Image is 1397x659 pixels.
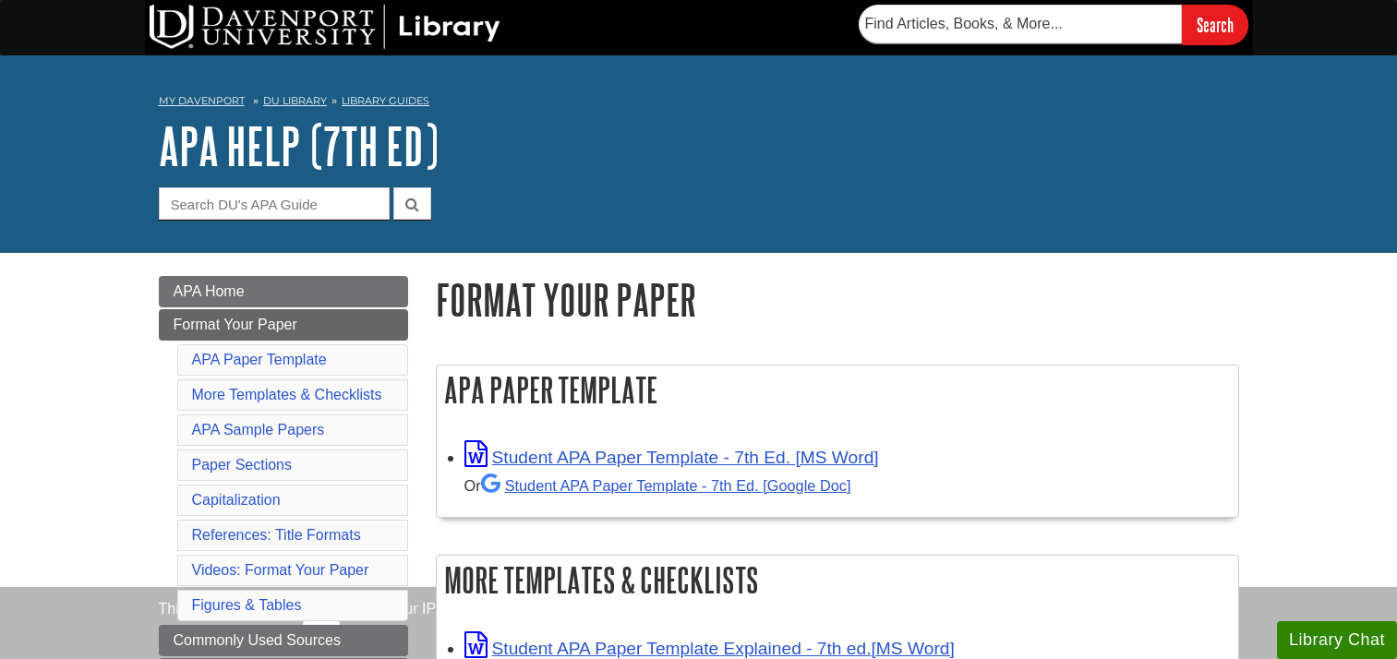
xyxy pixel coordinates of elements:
[192,492,281,508] a: Capitalization
[192,562,369,578] a: Videos: Format Your Paper
[436,276,1239,323] h1: Format Your Paper
[342,94,429,107] a: Library Guides
[159,187,390,220] input: Search DU's APA Guide
[159,117,439,174] a: APA Help (7th Ed)
[174,283,245,299] span: APA Home
[192,387,382,402] a: More Templates & Checklists
[859,5,1248,44] form: Searches DU Library's articles, books, and more
[1277,621,1397,659] button: Library Chat
[174,632,341,648] span: Commonly Used Sources
[192,352,327,367] a: APA Paper Template
[464,639,955,658] a: Link opens in new window
[192,457,293,473] a: Paper Sections
[159,93,245,109] a: My Davenport
[464,477,851,494] small: Or
[159,625,408,656] a: Commonly Used Sources
[263,94,327,107] a: DU Library
[159,89,1239,118] nav: breadcrumb
[174,317,297,332] span: Format Your Paper
[159,309,408,341] a: Format Your Paper
[437,365,1238,414] h2: APA Paper Template
[859,5,1182,43] input: Find Articles, Books, & More...
[437,556,1238,605] h2: More Templates & Checklists
[192,422,325,437] a: APA Sample Papers
[192,597,302,613] a: Figures & Tables
[1182,5,1248,44] input: Search
[150,5,500,49] img: DU Library
[192,527,361,543] a: References: Title Formats
[481,477,851,494] a: Student APA Paper Template - 7th Ed. [Google Doc]
[159,276,408,307] a: APA Home
[464,448,879,467] a: Link opens in new window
